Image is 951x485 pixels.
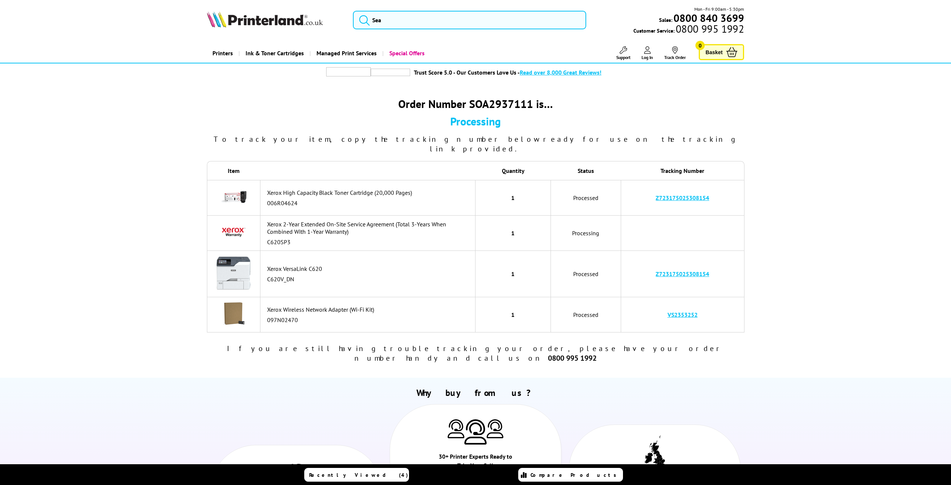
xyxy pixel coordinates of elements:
div: 006R04624 [267,199,471,207]
img: Printer Experts [487,419,503,438]
a: Z723175025308154 [656,194,709,201]
a: Managed Print Services [309,44,382,63]
a: Basket 0 [699,44,744,60]
input: Sea [353,11,586,29]
a: 0800 840 3699 [672,14,744,22]
img: Xerox Wireless Network Adapter (Wi-Fi Kit) [221,301,247,327]
a: VS2353252 [668,311,698,318]
a: Support [616,46,630,60]
b: 0800 840 3699 [674,11,744,25]
th: Tracking Number [621,161,744,180]
div: C620V_DN [267,275,471,283]
td: 1 [475,297,551,332]
td: 1 [475,180,551,216]
div: Order Number SOA2937111 is… [207,96,744,111]
div: Xerox Wireless Network Adapter (Wi-Fi Kit) [267,306,471,313]
span: Basket [705,47,723,57]
th: Item [207,161,261,180]
div: Xerox VersaLink C620 [267,265,471,272]
a: Recently Viewed (4) [304,468,409,482]
div: 097N02470 [267,316,471,324]
img: Xerox High Capacity Black Toner Cartridge (20,000 Pages) [221,184,247,210]
a: Ink & Toner Cartridges [238,44,309,63]
td: Processed [551,251,621,297]
img: Xerox VersaLink C620 [215,255,252,292]
b: 0800 995 1992 [548,353,597,363]
div: Xerox High Capacity Black Toner Cartridge (20,000 Pages) [267,189,471,196]
span: Customer Service: [633,25,744,34]
img: Printerland Logo [207,11,323,27]
span: Compare Products [530,472,620,478]
img: trustpilot rating [371,69,410,76]
img: Xerox 2-Year Extended On-Site Service Agreement (Total 3-Years When Combined With 1-Year Warranty) [221,219,247,245]
th: Quantity [475,161,551,180]
div: C620SP3 [267,238,471,246]
a: Special Offers [382,44,430,63]
div: Xerox 2-Year Extended On-Site Service Agreement (Total 3-Years When Combined With 1-Year Warranty) [267,220,471,235]
img: Printer Experts [448,419,464,438]
a: Z723175025308154 [656,270,709,278]
td: Processing [551,216,621,251]
span: To track your item, copy the tracking number below ready for use on the tracking link provided. [214,134,737,154]
span: Recently Viewed (4) [309,472,408,478]
a: Track Order [664,46,686,60]
h2: Why buy from us? [207,387,744,399]
div: If you are still having trouble tracking your order, please have your order number handy and call... [207,344,744,363]
a: Log In [642,46,653,60]
td: 1 [475,216,551,251]
span: Ink & Toner Cartridges [246,44,304,63]
span: Sales: [659,16,672,23]
img: trustpilot rating [326,67,371,76]
span: Log In [642,55,653,60]
a: Printers [207,44,238,63]
span: 0800 995 1992 [675,25,744,32]
img: Printer Experts [464,419,487,445]
img: UK tax payer [645,435,665,469]
td: Processed [551,180,621,216]
a: Trust Score 5.0 - Our Customers Love Us -Read over 8,000 Great Reviews! [414,69,601,76]
div: Processing [207,114,744,128]
td: 1 [475,251,551,297]
a: Compare Products [518,468,623,482]
th: Status [551,161,621,180]
span: 0 [695,41,705,50]
div: 30+ Printer Experts Ready to Take Your Call [433,452,518,473]
span: Mon - Fri 9:00am - 5:30pm [694,6,744,13]
a: Printerland Logo [207,11,344,29]
span: Support [616,55,630,60]
span: Read over 8,000 Great Reviews! [520,69,601,76]
td: Processed [551,297,621,332]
